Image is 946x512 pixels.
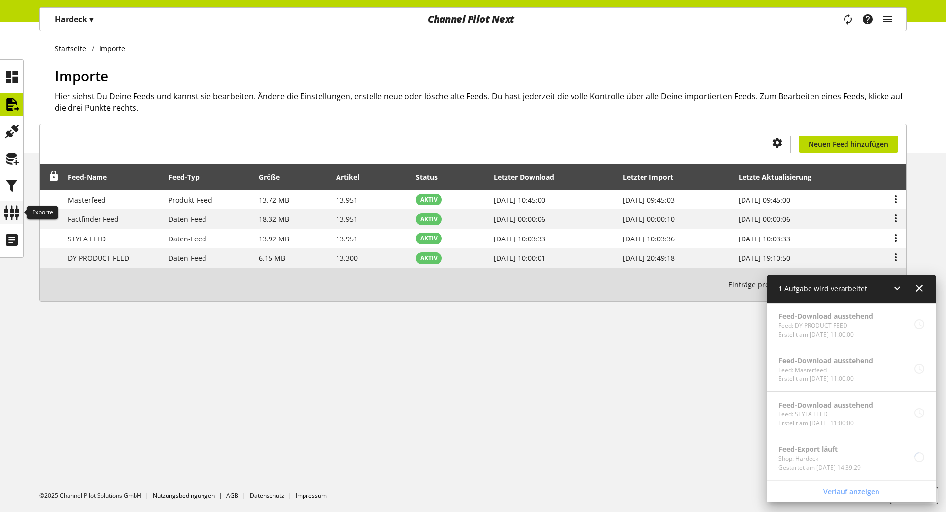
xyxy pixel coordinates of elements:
[336,195,358,205] span: 13.951
[55,43,92,54] a: Startseite
[336,214,358,224] span: 13.951
[45,171,59,183] div: Entsperren, um Zeilen neu anzuordnen
[739,195,790,205] span: [DATE] 09:45:00
[259,172,290,182] div: Größe
[169,234,206,243] span: Daten-Feed
[799,136,898,153] a: Neuen Feed hinzufügen
[259,234,289,243] span: 13.92 MB
[739,234,790,243] span: [DATE] 10:03:33
[39,7,907,31] nav: main navigation
[259,214,289,224] span: 18.32 MB
[494,172,564,182] div: Letzter Download
[416,172,447,182] div: Status
[55,67,108,85] span: Importe
[623,214,675,224] span: [DATE] 00:00:10
[153,491,215,500] a: Nutzungsbedingungen
[39,491,153,500] li: ©2025 Channel Pilot Solutions GmbH
[169,172,209,182] div: Feed-Typ
[55,90,907,114] h2: Hier siehst Du Deine Feeds und kannst sie bearbeiten. Ändere die Einstellungen, erstelle neue ode...
[169,253,206,263] span: Daten-Feed
[68,195,106,205] span: Masterfeed
[728,276,847,293] small: 1-4 / 4
[259,253,285,263] span: 6.15 MB
[739,253,790,263] span: [DATE] 19:10:50
[623,195,675,205] span: [DATE] 09:45:03
[728,279,791,290] span: Einträge pro Seite
[739,172,821,182] div: Letzte Aktualisierung
[336,253,358,263] span: 13.300
[169,195,212,205] span: Produkt-Feed
[68,172,117,182] div: Feed-Name
[49,171,59,181] span: Entsperren, um Zeilen neu anzuordnen
[68,214,119,224] span: Factfinder Feed
[494,214,545,224] span: [DATE] 00:00:06
[259,195,289,205] span: 13.72 MB
[55,13,93,25] p: Hardeck
[89,14,93,25] span: ▾
[336,172,369,182] div: Artikel
[494,253,545,263] span: [DATE] 10:00:01
[68,253,129,263] span: DY PRODUCT FEED
[623,234,675,243] span: [DATE] 10:03:36
[250,491,284,500] a: Datenschutz
[823,486,879,497] span: Verlauf anzeigen
[226,491,238,500] a: AGB
[769,483,934,500] a: Verlauf anzeigen
[169,214,206,224] span: Daten-Feed
[420,215,438,224] span: AKTIV
[420,195,438,204] span: AKTIV
[778,284,867,293] span: 1 Aufgabe wird verarbeitet
[68,234,106,243] span: STYLA FEED
[739,214,790,224] span: [DATE] 00:00:06
[623,172,683,182] div: Letzter Import
[494,195,545,205] span: [DATE] 10:45:00
[809,139,888,149] span: Neuen Feed hinzufügen
[27,206,58,220] div: Exporte
[420,254,438,263] span: AKTIV
[420,234,438,243] span: AKTIV
[296,491,327,500] a: Impressum
[494,234,545,243] span: [DATE] 10:03:33
[336,234,358,243] span: 13.951
[623,253,675,263] span: [DATE] 20:49:18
